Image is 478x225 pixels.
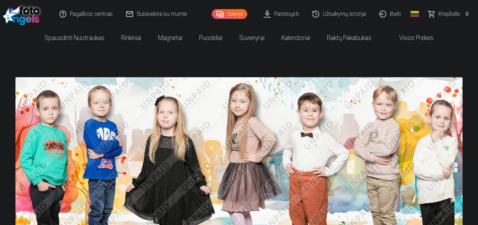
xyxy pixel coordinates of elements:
a: Puodeliai [191,28,231,48]
a: Raktų pakabukas [319,28,380,48]
a: Rinkiniai [113,28,150,48]
a: Spausdinti nuotraukas [36,28,113,48]
a: Galerija [212,9,247,19]
img: /fa5 [3,3,43,25]
a: Magnetai [150,28,191,48]
a: Visos prekės [380,28,442,48]
a: Kalendoriai [273,28,319,48]
span: 0 [463,10,471,18]
a: Suvenyrai [231,28,273,48]
span: Krepšelis [439,10,460,18]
